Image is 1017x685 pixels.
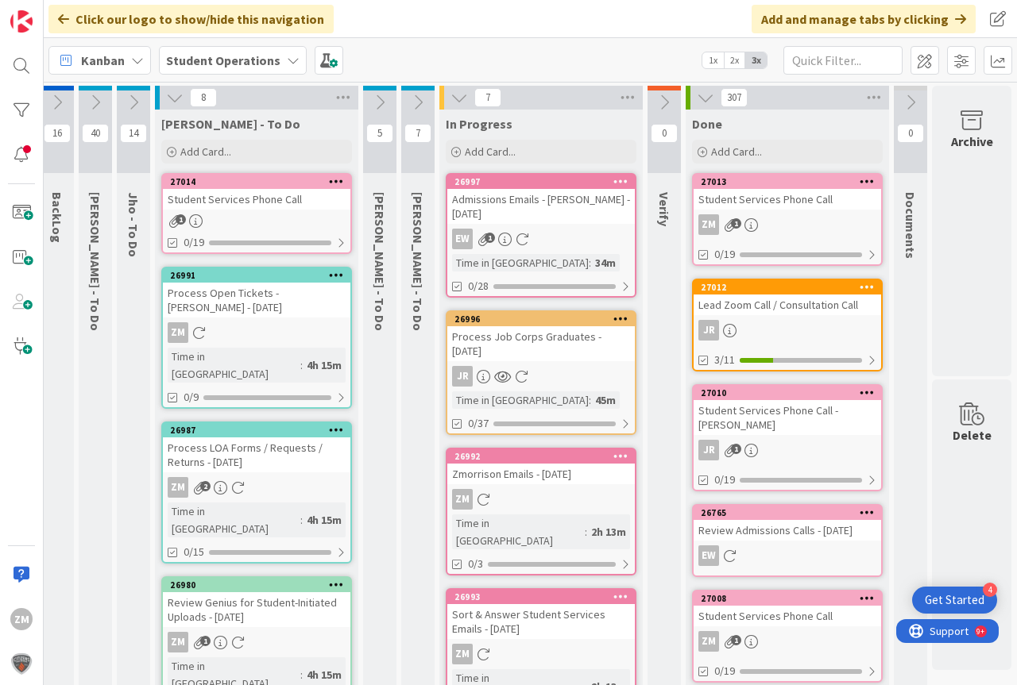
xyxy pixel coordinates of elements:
[745,52,767,68] span: 3x
[447,175,635,224] div: 26997Admissions Emails - [PERSON_NAME] - [DATE]
[447,366,635,387] div: JR
[903,192,918,259] span: Documents
[711,144,762,159] span: Add Card...
[692,173,883,266] a: 27013Student Services Phone CallZM0/19
[694,606,881,626] div: Student Services Phone Call
[170,579,350,591] div: 26980
[452,514,585,549] div: Time in [GEOGRAPHIC_DATA]
[587,523,630,541] div: 2h 13m
[161,267,352,409] a: 26991Process Open Tickets - [PERSON_NAME] - [DATE]ZMTime in [GEOGRAPHIC_DATA]:4h 15m0/9
[452,229,473,249] div: EW
[163,437,350,472] div: Process LOA Forms / Requests / Returns - [DATE]
[694,520,881,541] div: Review Admissions Calls - [DATE]
[447,189,635,224] div: Admissions Emails - [PERSON_NAME] - [DATE]
[701,507,881,518] div: 26765
[951,132,993,151] div: Archive
[692,590,883,683] a: 27008Student Services Phone CallZM0/19
[300,511,303,529] span: :
[694,386,881,400] div: 27010
[447,449,635,464] div: 26992
[694,440,881,460] div: JR
[925,592,984,608] div: Get Started
[163,175,350,210] div: 27014Student Services Phone Call
[694,631,881,652] div: ZM
[912,587,997,614] div: Open Get Started checklist, remaining modules: 4
[447,464,635,484] div: Zmorrison Emails - [DATE]
[48,5,334,33] div: Click our logo to show/hide this navigation
[446,310,636,435] a: 26996Process Job Corps Graduates - [DATE]JRTime in [GEOGRAPHIC_DATA]:45m0/37
[656,192,672,226] span: Verify
[163,268,350,283] div: 26991
[589,391,591,409] span: :
[163,423,350,437] div: 26987
[714,471,735,488] span: 0/19
[447,604,635,639] div: Sort & Answer Student Services Emails - [DATE]
[694,175,881,189] div: 27013
[168,348,300,383] div: Time in [GEOGRAPHIC_DATA]
[468,556,483,572] span: 0/3
[474,88,501,107] span: 7
[161,173,352,254] a: 27014Student Services Phone Call0/19
[731,635,741,645] span: 1
[163,632,350,652] div: ZM
[731,444,741,454] span: 1
[452,254,589,271] div: Time in [GEOGRAPHIC_DATA]
[300,666,303,683] span: :
[10,10,33,33] img: Visit kanbanzone.com
[80,6,88,19] div: 9+
[168,477,188,498] div: ZM
[694,294,881,315] div: Lead Zoom Call / Consultation Call
[446,116,512,132] span: In Progress
[33,2,72,21] span: Support
[120,124,147,143] span: 14
[190,88,217,107] span: 8
[447,326,635,361] div: Process Job Corps Graduates - [DATE]
[698,320,719,341] div: JR
[692,116,722,132] span: Done
[698,545,719,566] div: EW
[81,51,125,70] span: Kanban
[126,192,141,257] span: Jho - To Do
[452,366,473,387] div: JR
[163,578,350,627] div: 26980Review Genius for Student-Initiated Uploads - [DATE]
[446,448,636,575] a: 26992Zmorrison Emails - [DATE]ZMTime in [GEOGRAPHIC_DATA]:2h 13m0/3
[163,592,350,627] div: Review Genius for Student-Initiated Uploads - [DATE]
[694,400,881,435] div: Student Services Phone Call - [PERSON_NAME]
[10,652,33,675] img: avatar
[752,5,976,33] div: Add and manage tabs by clicking
[454,176,635,187] div: 26997
[714,352,735,368] span: 3/11
[300,356,303,374] span: :
[163,268,350,317] div: 26991Process Open Tickets - [PERSON_NAME] - [DATE]
[468,278,489,294] span: 0/28
[452,391,589,409] div: Time in [GEOGRAPHIC_DATA]
[44,124,71,143] span: 16
[721,88,748,107] span: 307
[176,214,186,225] span: 1
[170,176,350,187] div: 27014
[404,124,431,143] span: 7
[447,590,635,639] div: 26993Sort & Answer Student Services Emails - [DATE]
[447,229,635,249] div: EW
[446,173,636,298] a: 26997Admissions Emails - [PERSON_NAME] - [DATE]EWTime in [GEOGRAPHIC_DATA]:34m0/28
[651,124,678,143] span: 0
[692,279,883,371] a: 27012Lead Zoom Call / Consultation CallJR3/11
[694,591,881,626] div: 27008Student Services Phone Call
[701,176,881,187] div: 27013
[447,312,635,361] div: 26996Process Job Corps Graduates - [DATE]
[694,506,881,541] div: 26765Review Admissions Calls - [DATE]
[184,544,204,560] span: 0/15
[698,631,719,652] div: ZM
[714,663,735,679] span: 0/19
[724,52,745,68] span: 2x
[701,282,881,293] div: 27012
[731,218,741,229] span: 1
[372,192,388,331] span: Eric - To Do
[168,322,188,343] div: ZM
[485,233,495,243] span: 1
[49,192,65,243] span: BackLog
[184,389,199,406] span: 0/9
[694,506,881,520] div: 26765
[591,254,620,271] div: 34m
[161,421,352,564] a: 26987Process LOA Forms / Requests / Returns - [DATE]ZMTime in [GEOGRAPHIC_DATA]:4h 15m0/15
